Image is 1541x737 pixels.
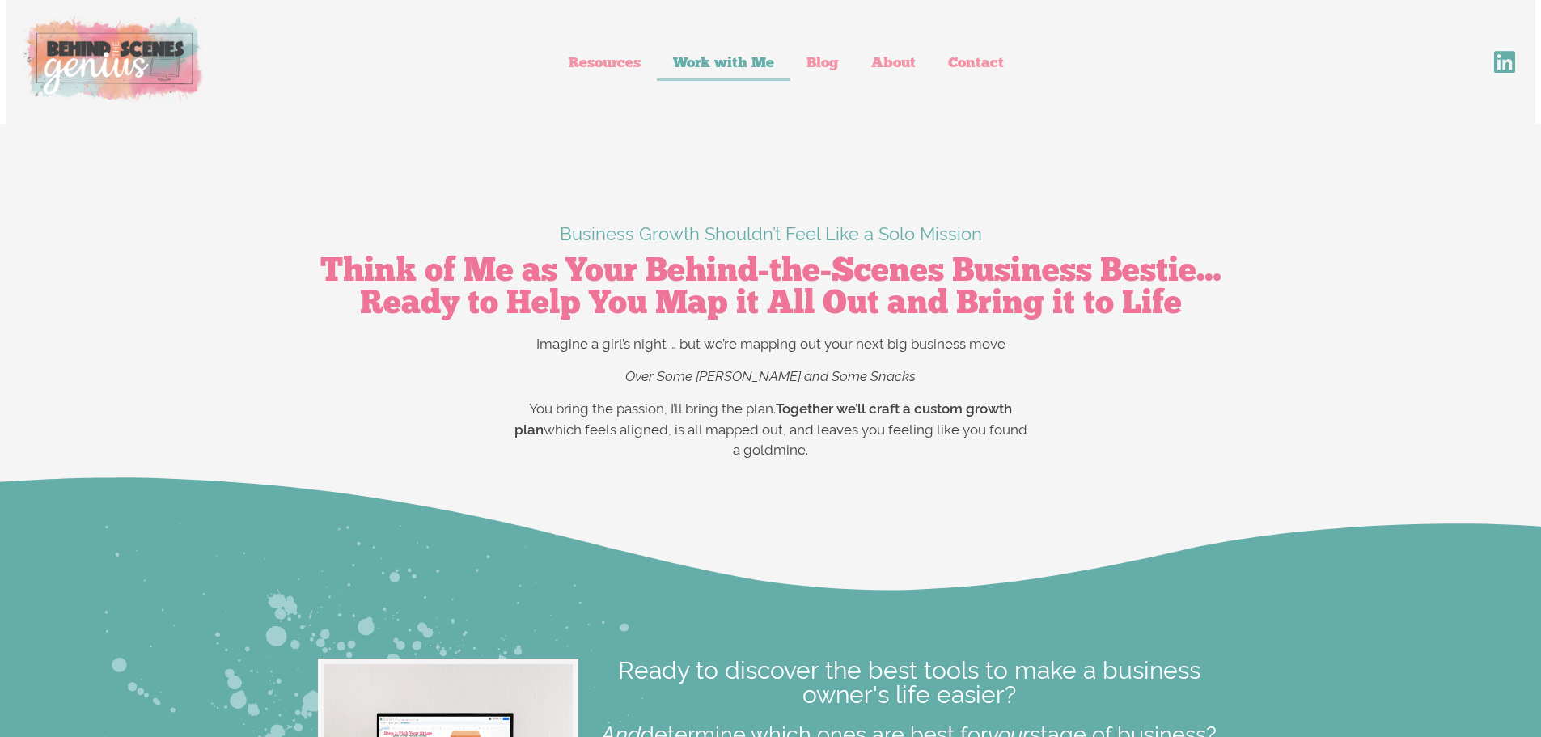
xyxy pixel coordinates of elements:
h2: Think of Me as Your Behind-the-Scenes Business Bestie… Ready to Help You Map it All Out and Bring... [310,253,1232,318]
a: About [855,44,932,81]
nav: Menu [235,44,1339,81]
a: Blog [790,44,855,81]
a: Contact [932,44,1020,81]
a: Resources [552,44,657,81]
span: Business Growth Shouldn’t Feel Like a Solo Mission [560,223,982,244]
a: Work with Me [657,44,790,81]
strong: Together we’ll craft a custom growth plan [514,400,1013,438]
span: You bring the passion, I’ll bring the plan. which feels aligned, is all mapped out, and leaves yo... [514,400,1027,458]
h3: Ready to discover the best tools to make a business owner's life easier? [595,659,1224,707]
span: Imagine a girl’s night … but we’re mapping out your next big business move [536,336,1005,352]
span: Over Some [PERSON_NAME] and Some Snacks [625,368,916,384]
